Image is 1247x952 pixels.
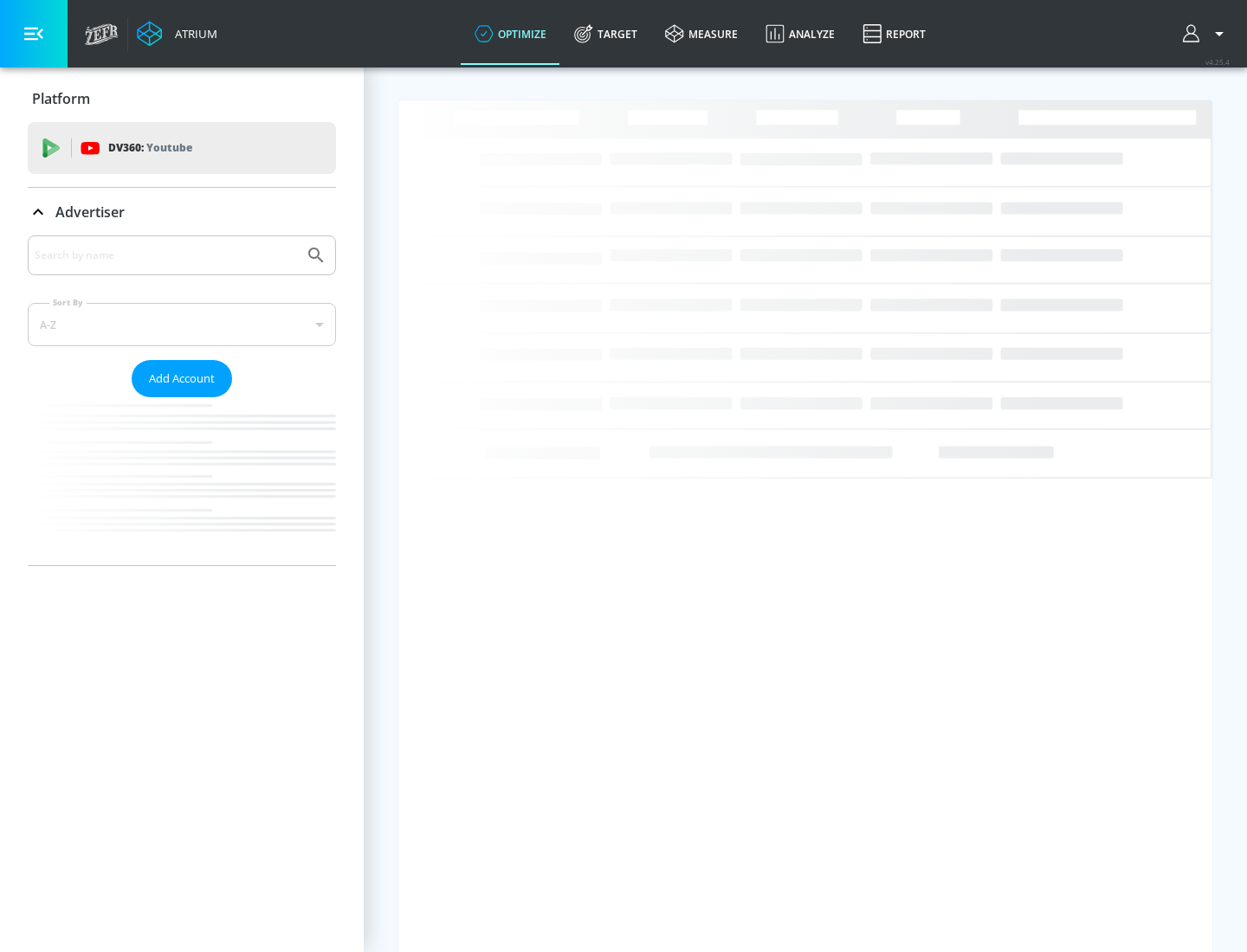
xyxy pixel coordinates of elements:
input: Search by name [35,244,297,267]
nav: list of Advertiser [28,397,336,565]
a: Analyze [752,3,849,65]
div: DV360: Youtube [28,122,336,174]
span: Add Account [149,369,215,389]
div: Advertiser [28,235,336,565]
a: optimize [461,3,560,65]
a: Report [849,3,940,65]
label: Sort By [49,297,87,308]
a: Target [560,3,651,65]
a: Atrium [137,21,217,47]
p: DV360: [108,138,192,158]
div: Advertiser [28,188,336,236]
button: Add Account [132,360,232,397]
div: Platform [28,74,336,123]
a: measure [651,3,752,65]
span: v 4.25.4 [1205,57,1230,67]
p: Youtube [146,138,192,157]
p: Advertiser [55,203,125,222]
div: Atrium [168,26,217,42]
div: A-Z [28,303,336,346]
p: Platform [32,89,90,108]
